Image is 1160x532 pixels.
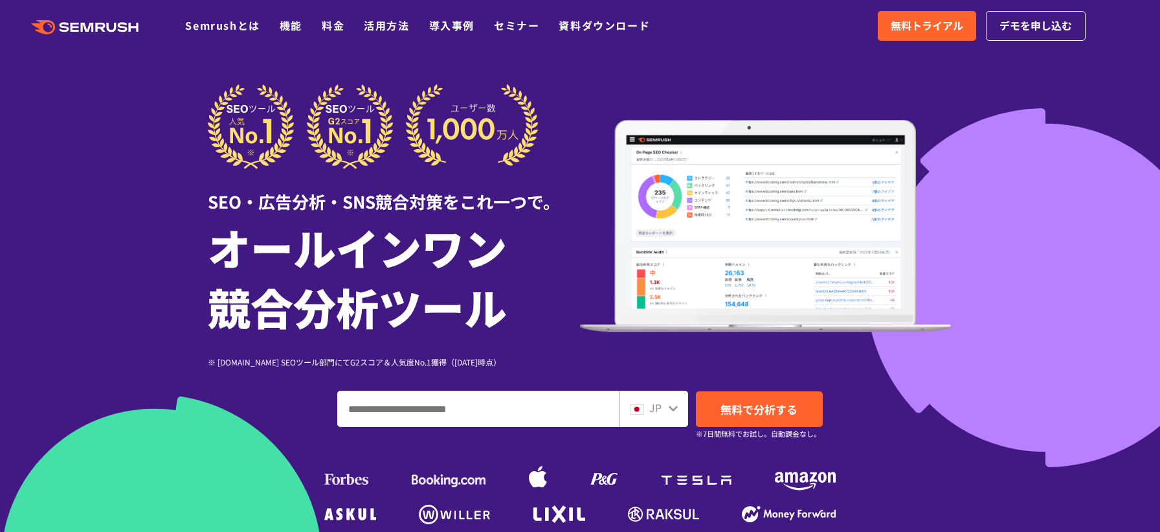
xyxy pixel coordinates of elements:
[208,169,580,214] div: SEO・広告分析・SNS競合対策をこれ一つで。
[891,17,963,34] span: 無料トライアル
[338,391,618,426] input: ドメイン、キーワードまたはURLを入力してください
[322,17,344,33] a: 料金
[986,11,1086,41] a: デモを申し込む
[429,17,474,33] a: 導入事例
[878,11,976,41] a: 無料トライアル
[999,17,1072,34] span: デモを申し込む
[720,401,797,417] span: 無料で分析する
[494,17,539,33] a: セミナー
[185,17,260,33] a: Semrushとは
[208,356,580,368] div: ※ [DOMAIN_NAME] SEOツール部門にてG2スコア＆人気度No.1獲得（[DATE]時点）
[280,17,302,33] a: 機能
[559,17,650,33] a: 資料ダウンロード
[649,400,662,415] span: JP
[364,17,409,33] a: 活用方法
[696,428,821,440] small: ※7日間無料でお試し。自動課金なし。
[208,217,580,336] h1: オールインワン 競合分析ツール
[696,391,823,427] a: 無料で分析する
